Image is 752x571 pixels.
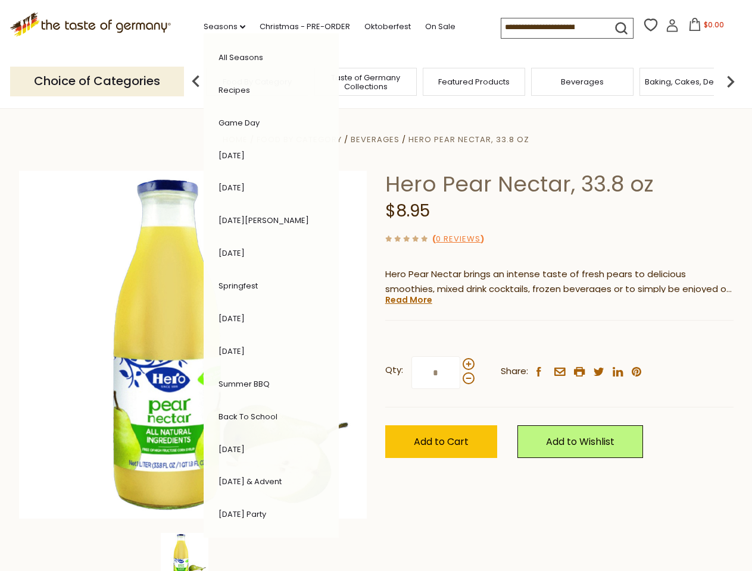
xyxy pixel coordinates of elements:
a: [DATE] [219,313,245,324]
a: Springfest [219,280,258,291]
a: Christmas - PRE-ORDER [260,20,350,33]
a: Summer BBQ [219,378,270,390]
strong: Qty: [385,363,403,378]
span: Share: [501,364,528,379]
a: [DATE] [219,346,245,357]
p: Hero Pear Nectar brings an intense taste of fresh pears to delicious smoothies, mixed drink cockt... [385,267,734,297]
span: ( ) [432,233,484,244]
a: Beverages [561,77,604,86]
a: [DATE] [219,444,245,455]
a: Taste of Germany Collections [318,73,413,91]
button: Add to Cart [385,425,497,458]
a: Game Day [219,117,260,128]
img: Hero Pear Nectar, 33.8 oz [19,171,367,519]
a: [DATE] Party [219,509,266,520]
a: On Sale [425,20,455,33]
a: Baking, Cakes, Desserts [645,77,737,86]
img: next arrow [719,70,742,93]
a: Read More [385,294,432,306]
a: [DATE][PERSON_NAME] [219,215,309,226]
a: Recipes [219,84,250,96]
span: $0.00 [704,20,724,30]
a: All Seasons [219,52,263,63]
img: previous arrow [184,70,208,93]
a: Oktoberfest [364,20,411,33]
a: [DATE] [219,150,245,161]
a: Back to School [219,411,277,422]
a: Seasons [204,20,245,33]
a: 0 Reviews [436,233,480,246]
a: Featured Products [438,77,510,86]
a: [DATE] [219,182,245,193]
a: [DATE] [219,247,245,259]
a: Hero Pear Nectar, 33.8 oz [408,134,529,145]
h1: Hero Pear Nectar, 33.8 oz [385,171,734,197]
input: Qty: [411,356,460,389]
a: [DATE] & Advent [219,476,282,487]
span: Add to Cart [414,435,469,448]
a: Beverages [351,134,400,145]
a: Add to Wishlist [517,425,643,458]
p: Choice of Categories [10,67,184,96]
button: $0.00 [681,18,732,36]
span: $8.95 [385,199,430,222]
